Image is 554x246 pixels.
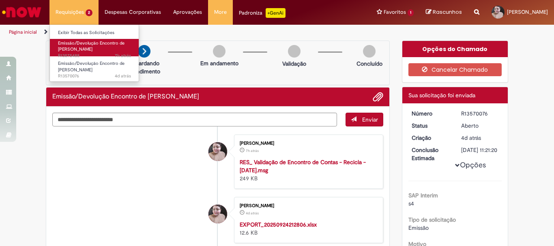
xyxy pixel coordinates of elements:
div: Opções do Chamado [402,41,508,57]
div: 12.6 KB [240,220,375,237]
img: ServiceNow [1,4,43,20]
time: 29/09/2025 09:26:00 [246,148,259,153]
span: 1 [408,9,414,16]
b: Tipo de solicitação [408,216,456,223]
a: RES_ Validação de Encontro de Contas - Recicla - [DATE].msg [240,158,366,174]
div: 249 KB [240,158,375,182]
span: Rascunhos [433,8,462,16]
div: Padroniza [239,8,286,18]
div: Aberto [461,122,499,130]
button: Adicionar anexos [373,92,383,102]
span: 2 [86,9,92,16]
span: Aprovações [173,8,202,16]
a: Exibir Todas as Solicitações [50,28,139,37]
span: Requisições [56,8,84,16]
div: Victoria de Oliveira Alves Paulino [208,205,227,223]
span: [PERSON_NAME] [507,9,548,15]
span: Emissão/Devolução Encontro de [PERSON_NAME] [58,40,125,53]
span: Favoritos [384,8,406,16]
ul: Requisições [49,24,139,82]
span: 4d atrás [246,211,259,216]
span: More [214,8,227,16]
img: img-circle-grey.png [213,45,225,58]
a: Aberto R13575488 : Emissão/Devolução Encontro de Contas Fornecedor [50,39,139,56]
span: R13575488 [58,53,131,59]
span: Emissão/Devolução Encontro de [PERSON_NAME] [58,60,125,73]
img: img-circle-grey.png [363,45,376,58]
span: 7h atrás [246,148,259,153]
p: Aguardando atendimento [125,59,164,75]
div: 26/09/2025 11:21:15 [461,134,499,142]
p: +GenAi [266,8,286,18]
p: Em andamento [200,59,238,67]
span: 7h atrás [115,53,131,59]
span: 4d atrás [115,73,131,79]
p: Validação [282,60,306,68]
span: Enviar [362,116,378,123]
button: Cancelar Chamado [408,63,502,76]
a: Rascunhos [426,9,462,16]
span: s4 [408,200,414,207]
a: EXPORT_20250924212806.xlsx [240,221,317,228]
ul: Trilhas de página [6,25,363,40]
div: [PERSON_NAME] [240,203,375,208]
div: Victoria de Oliveira Alves Paulino [208,142,227,161]
div: [DATE] 11:21:20 [461,146,499,154]
img: arrow-next.png [138,45,150,58]
span: 4d atrás [461,134,481,141]
span: Sua solicitação foi enviada [408,92,475,99]
h2: Emissão/Devolução Encontro de Contas Fornecedor Histórico de tíquete [52,93,199,101]
dt: Número [406,109,455,118]
button: Enviar [346,113,383,126]
p: Concluído [356,60,382,68]
span: R13570076 [58,73,131,79]
time: 26/09/2025 11:21:18 [115,73,131,79]
dt: Criação [406,134,455,142]
span: Despesas Corporativas [105,8,161,16]
img: img-circle-grey.png [288,45,301,58]
div: R13570076 [461,109,499,118]
a: Página inicial [9,29,37,35]
span: Emissão [408,224,429,231]
dt: Conclusão Estimada [406,146,455,162]
dt: Status [406,122,455,130]
div: [PERSON_NAME] [240,141,375,146]
textarea: Digite sua mensagem aqui... [52,113,337,126]
b: SAP Interim [408,192,438,199]
a: Aberto R13570076 : Emissão/Devolução Encontro de Contas Fornecedor [50,59,139,77]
